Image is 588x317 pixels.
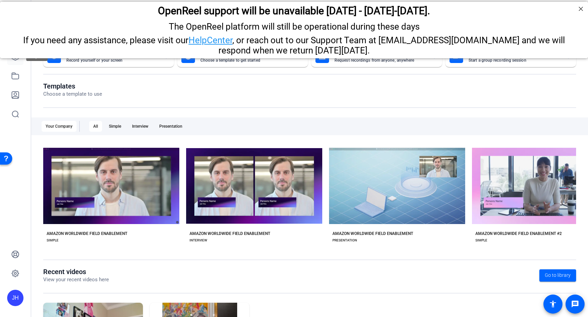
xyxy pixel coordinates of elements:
[549,300,557,308] mat-icon: accessibility
[469,58,561,62] mat-card-subtitle: Start a group recording session
[7,290,23,306] div: JH
[539,269,576,282] a: Go to library
[47,238,59,243] div: SIMPLE
[475,231,562,236] div: AMAZON WORLDWIDE FIELD ENABLEMENT #2
[9,3,579,15] h2: OpenReel support will be unavailable Thursday - Friday, October 16th-17th.
[47,231,127,236] div: AMAZON WORLDWIDE FIELD ENABLEMENT
[332,231,413,236] div: AMAZON WORLDWIDE FIELD ENABLEMENT
[169,20,420,30] span: The OpenReel platform will still be operational during these days
[190,238,207,243] div: INTERVIEW
[545,272,571,279] span: Go to library
[334,58,427,62] mat-card-subtitle: Request recordings from anyone, anywhere
[155,121,186,132] div: Presentation
[200,58,293,62] mat-card-subtitle: Choose a template to get started
[66,58,159,62] mat-card-subtitle: Record yourself or your screen
[43,90,102,98] p: Choose a template to use
[475,238,487,243] div: SIMPLE
[576,3,585,12] div: Close Step
[190,231,270,236] div: AMAZON WORLDWIDE FIELD ENABLEMENT
[42,121,77,132] div: Your Company
[43,268,109,276] h1: Recent videos
[332,238,357,243] div: PRESENTATION
[89,121,102,132] div: All
[189,33,232,44] a: HelpCenter
[128,121,152,132] div: Interview
[43,82,102,90] h1: Templates
[571,300,579,308] mat-icon: message
[43,276,109,284] p: View your recent videos here
[23,33,565,54] span: If you need any assistance, please visit our , or reach out to our Support Team at [EMAIL_ADDRESS...
[105,121,125,132] div: Simple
